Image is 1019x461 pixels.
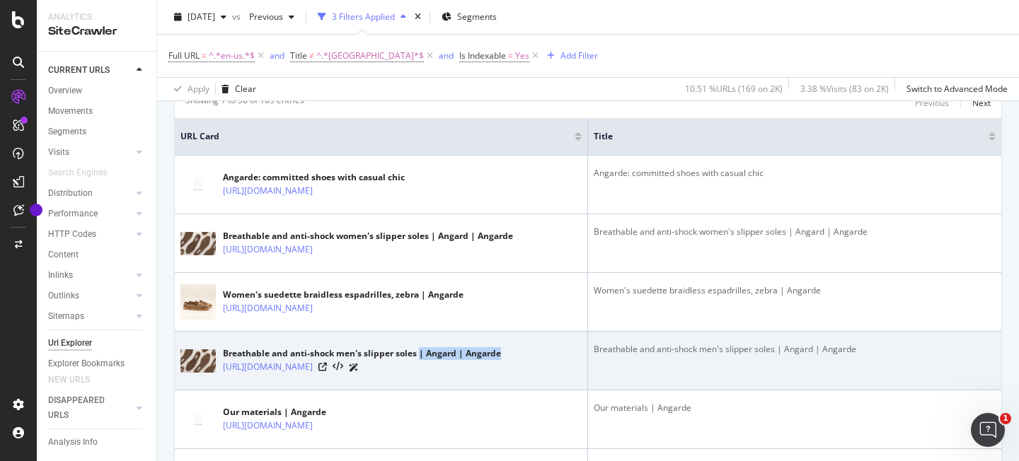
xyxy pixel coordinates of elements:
div: 3.38 % Visits ( 83 on 2K ) [800,83,889,95]
span: vs [232,11,243,23]
div: Breathable and anti-shock men's slipper soles | Angard | Angarde [223,347,501,360]
div: times [412,10,424,24]
a: Outlinks [48,288,132,303]
button: and [270,49,284,62]
div: Showing 1 to 50 of 169 entries [185,94,304,111]
div: Our materials | Angarde [594,402,996,414]
a: Visits [48,145,132,160]
div: Breathable and anti-shock women's slipper soles | Angard | Angarde [594,226,996,238]
span: 1 [1000,413,1011,424]
button: Previous [915,94,949,111]
div: Add Filter [560,49,598,62]
div: Analysis Info [48,435,98,450]
a: [URL][DOMAIN_NAME] [223,301,313,315]
a: Performance [48,206,132,221]
div: Segments [48,124,86,139]
a: [URL][DOMAIN_NAME] [223,243,313,257]
div: CURRENT URLS [48,63,110,78]
div: Our materials | Angarde [223,406,359,419]
button: Switch to Advanced Mode [901,78,1008,100]
span: Previous [243,11,283,23]
div: Inlinks [48,268,73,283]
div: 10.51 % URLs ( 169 on 2K ) [685,83,783,95]
a: Url Explorer [48,336,146,351]
a: Inlinks [48,268,132,283]
span: URL Card [180,130,571,143]
span: Segments [457,11,497,23]
div: Angarde: committed shoes with casual chic [594,167,996,180]
div: Distribution [48,186,93,201]
span: ^.*en-us.*$ [209,46,255,66]
div: and [439,49,454,62]
div: Previous [915,97,949,109]
a: Overview [48,83,146,98]
span: Title [594,130,967,143]
button: 3 Filters Applied [312,6,412,28]
div: Sitemaps [48,309,84,324]
a: HTTP Codes [48,227,132,242]
img: main image [180,349,216,373]
a: NEW URLS [48,373,104,387]
span: 2025 Sep. 16th [188,11,215,23]
a: CURRENT URLS [48,63,132,78]
div: and [270,49,284,62]
div: Url Explorer [48,336,92,351]
div: HTTP Codes [48,227,96,242]
a: [URL][DOMAIN_NAME] [223,360,313,374]
div: Content [48,247,79,262]
iframe: Intercom live chat [971,413,1005,447]
span: Full URL [168,49,200,62]
button: Clear [216,78,256,100]
button: Next [972,94,991,111]
div: Search Engines [48,165,107,180]
img: main image [180,402,216,437]
a: [URL][DOMAIN_NAME] [223,419,313,433]
div: Switch to Advanced Mode [906,83,1008,95]
a: Visit Online Page [318,363,327,371]
div: Overview [48,83,82,98]
div: Next [972,97,991,109]
span: ≠ [309,49,314,62]
a: Sitemaps [48,309,132,324]
button: Apply [168,78,209,100]
span: = [508,49,513,62]
a: DISAPPEARED URLS [48,393,132,423]
a: Distribution [48,186,132,201]
button: View HTML Source [333,362,343,372]
div: Women's suedette braidless espadrilles, zebra | Angarde [594,284,996,297]
a: Search Engines [48,165,121,180]
a: Explorer Bookmarks [48,356,146,371]
span: = [202,49,207,62]
div: DISAPPEARED URLS [48,393,120,423]
button: Previous [243,6,300,28]
a: [URL][DOMAIN_NAME] [223,184,313,198]
button: Add Filter [541,47,598,64]
button: [DATE] [168,6,232,28]
button: and [439,49,454,62]
a: Content [48,247,146,262]
div: Tooltip anchor [30,204,42,216]
div: NEW URLS [48,373,90,387]
div: Explorer Bookmarks [48,356,125,371]
span: Yes [515,46,529,66]
a: Analysis Info [48,435,146,450]
div: Clear [235,83,256,95]
div: Performance [48,206,98,221]
div: Visits [48,145,69,160]
a: Segments [48,124,146,139]
div: Breathable and anti-shock women's slipper soles | Angard | Angarde [223,230,513,243]
span: Title [290,49,307,62]
div: SiteCrawler [48,23,145,40]
img: main image [180,167,216,202]
span: Is Indexable [459,49,506,62]
div: Women's suedette braidless espadrilles, zebra | Angarde [223,288,464,301]
div: Movements [48,104,93,119]
div: 3 Filters Applied [332,11,395,23]
img: main image [180,232,216,255]
img: main image [180,280,216,324]
div: Outlinks [48,288,79,303]
div: Apply [188,83,209,95]
a: Movements [48,104,146,119]
a: AI Url Details [349,360,359,375]
div: Analytics [48,11,145,23]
